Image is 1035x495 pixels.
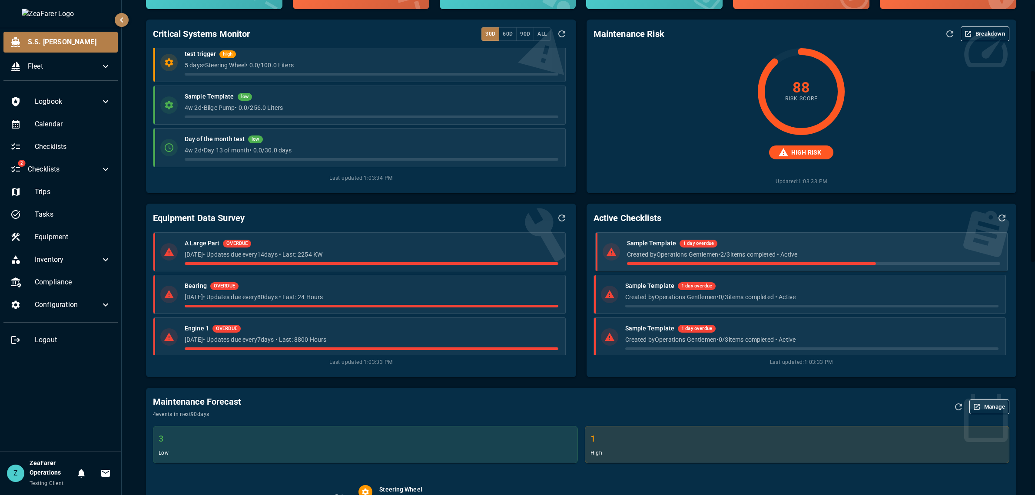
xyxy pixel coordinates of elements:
[73,465,90,482] button: Notifications
[961,26,1009,41] button: Breakdown
[97,465,114,482] button: Invitations
[951,399,966,414] button: Refresh Forecast
[627,239,677,248] h6: Sample Template
[185,135,245,144] h6: Day of the month test
[481,27,499,41] button: 30d
[680,240,717,247] span: 1 day overdue
[534,27,551,41] button: All
[35,232,111,242] span: Equipment
[185,335,558,344] p: [DATE] • Updates due every 7 days • Last: 8800 Hours
[185,239,219,248] h6: A Large Part
[678,283,716,290] span: 1 day overdue
[18,160,25,167] span: 2
[554,211,569,225] button: Refresh Data
[238,93,252,101] span: low
[594,211,662,225] h6: Active Checklists
[995,211,1009,225] button: Refresh Data
[28,164,100,175] span: Checklists
[185,146,558,155] p: 4w 2d • Day 13 of month • 0.0 / 30.0 days
[3,204,118,225] div: Tasks
[3,91,118,112] div: Logbook
[185,49,216,59] h6: test trigger
[625,324,675,333] h6: Sample Template
[3,181,118,202] div: Trips
[212,325,241,333] span: OVERDUE
[35,335,111,345] span: Logout
[3,114,118,135] div: Calendar
[785,95,818,103] span: Risk Score
[3,159,118,180] div: 2Checklists
[185,103,558,112] p: 4w 2d • Bilge Pump • 0.0 / 256.0 Liters
[35,119,111,129] span: Calendar
[159,450,169,456] span: low
[3,32,118,53] div: S.S. [PERSON_NAME]
[35,209,111,220] span: Tasks
[625,281,675,291] h6: Sample Template
[35,300,100,310] span: Configuration
[185,281,207,291] h6: Bearing
[594,358,1009,367] span: Last updated: 1:03:33 PM
[185,250,558,259] p: [DATE] • Updates due every 14 days • Last: 2254 KW
[185,293,558,301] p: [DATE] • Updates due every 80 days • Last: 24 Hours
[185,61,558,69] p: 5 days • Steering Wheel • 0.0 / 100.0 Liters
[590,450,603,456] span: high
[516,27,534,41] button: 90d
[223,240,251,247] span: OVERDUE
[159,432,572,445] h6: 3
[153,27,250,41] h6: Critical Systems Monitor
[594,27,664,41] h6: Maintenance Risk
[776,171,827,186] span: Updated: 1:03:33 PM
[219,51,236,58] span: high
[379,485,995,495] h6: Steering Wheel
[153,395,241,409] h6: Maintenance Forecast
[3,330,118,350] div: Logout
[3,56,118,77] div: Fleet
[554,26,569,41] button: Refresh Data
[35,187,111,197] span: Trips
[153,358,569,367] span: Last updated: 1:03:33 PM
[30,459,73,478] h6: ZeaFarer Operations
[590,432,1004,445] h6: 1
[793,80,810,95] h4: 88
[22,9,100,19] img: ZeaFarer Logo
[3,227,118,247] div: Equipment
[28,61,100,72] span: Fleet
[625,335,999,344] p: Created by Operations Gentlemen • 0 / 3 items completed • Active
[3,294,118,315] div: Configuration
[153,211,245,225] h6: Equipment Data Survey
[7,465,24,482] div: Z
[678,325,716,333] span: 1 day overdue
[969,399,1009,414] button: Manage
[210,283,239,290] span: OVERDUE
[28,37,111,47] span: S.S. [PERSON_NAME]
[942,26,957,41] button: Refresh Assessment
[35,254,100,265] span: Inventory
[35,277,111,287] span: Compliance
[185,324,209,333] h6: Engine 1
[3,136,118,157] div: Checklists
[499,27,517,41] button: 60d
[30,480,64,486] span: Testing Client
[786,148,826,157] span: HIGH RISK
[3,249,118,270] div: Inventory
[153,174,569,183] span: Last updated: 1:03:34 PM
[153,411,209,417] span: 4 events in next 90 days
[35,96,100,107] span: Logbook
[3,272,118,293] div: Compliance
[185,92,234,102] h6: Sample Template
[248,136,262,143] span: low
[625,293,999,301] p: Created by Operations Gentlemen • 0 / 3 items completed • Active
[35,142,111,152] span: Checklists
[627,250,1000,259] p: Created by Operations Gentlemen • 2 / 3 items completed • Active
